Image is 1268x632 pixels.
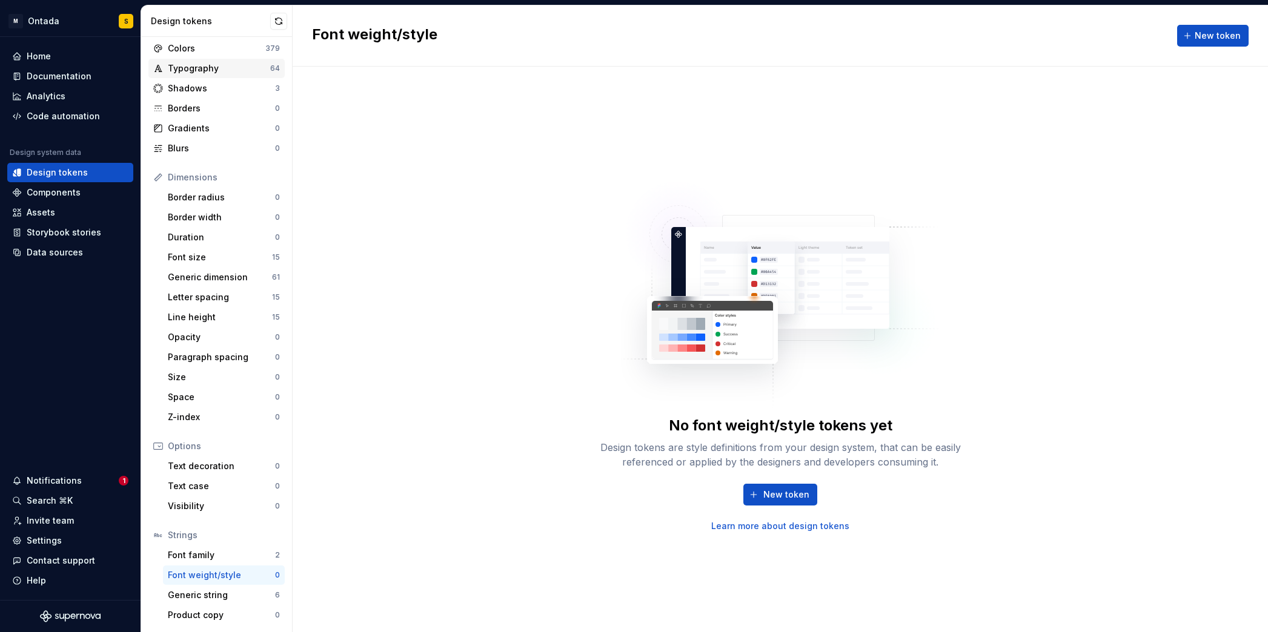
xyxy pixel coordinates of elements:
[168,549,275,561] div: Font family
[275,232,280,242] div: 0
[27,574,46,587] div: Help
[27,535,62,547] div: Settings
[168,331,275,343] div: Opacity
[272,252,280,262] div: 15
[163,585,285,605] a: Generic string6
[168,391,275,403] div: Space
[275,84,280,93] div: 3
[168,291,272,303] div: Letter spacing
[163,308,285,327] a: Line height15
[711,520,849,532] a: Learn more about design tokens
[119,476,128,486] span: 1
[27,90,65,102] div: Analytics
[27,166,88,179] div: Design tokens
[40,610,101,622] svg: Supernova Logo
[275,372,280,382] div: 0
[7,183,133,202] a: Components
[163,268,285,287] a: Generic dimension61
[168,500,275,512] div: Visibility
[168,411,275,423] div: Z-index
[27,206,55,219] div: Assets
[7,203,133,222] a: Assets
[8,14,23,28] div: M
[270,64,280,73] div: 64
[163,228,285,247] a: Duration0
[312,25,437,47] h2: Font weight/style
[163,288,285,307] a: Letter spacing15
[265,44,280,53] div: 379
[168,609,275,621] div: Product copy
[163,328,285,347] a: Opacity0
[743,484,817,505] button: New token
[275,412,280,422] div: 0
[163,387,285,407] a: Space0
[168,82,275,94] div: Shadows
[275,143,280,153] div: 0
[275,392,280,402] div: 0
[275,123,280,133] div: 0
[168,231,275,243] div: Duration
[168,62,270,74] div: Typography
[168,211,275,223] div: Border width
[27,50,51,62] div: Home
[28,15,59,27] div: Ontada
[27,515,74,527] div: Invite team
[275,461,280,471] div: 0
[148,59,285,78] a: Typography64
[272,312,280,322] div: 15
[7,471,133,490] button: Notifications1
[27,246,83,258] div: Data sources
[148,119,285,138] a: Gradients0
[7,67,133,86] a: Documentation
[168,251,272,263] div: Font size
[27,555,95,567] div: Contact support
[168,311,272,323] div: Line height
[763,489,809,501] span: New token
[163,456,285,476] a: Text decoration0
[163,347,285,367] a: Paragraph spacing0
[168,191,275,203] div: Border radius
[272,292,280,302] div: 15
[275,590,280,600] div: 6
[163,367,285,387] a: Size0
[7,571,133,590] button: Help
[272,272,280,282] div: 61
[7,511,133,530] a: Invite team
[163,248,285,267] a: Font size15
[168,142,275,154] div: Blurs
[168,42,265,54] div: Colors
[27,475,82,487] div: Notifications
[275,610,280,620] div: 0
[7,551,133,570] button: Contact support
[163,476,285,496] a: Text case0
[7,223,133,242] a: Storybook stories
[148,39,285,58] a: Colors379
[163,407,285,427] a: Z-index0
[148,99,285,118] a: Borders0
[168,529,280,541] div: Strings
[27,495,73,507] div: Search ⌘K
[168,271,272,283] div: Generic dimension
[163,605,285,625] a: Product copy0
[27,70,91,82] div: Documentation
[27,110,100,122] div: Code automation
[7,107,133,126] a: Code automation
[163,496,285,516] a: Visibility0
[148,79,285,98] a: Shadows3
[2,8,138,34] button: MOntadaS
[1177,25,1249,47] button: New token
[7,491,133,510] button: Search ⌘K
[168,460,275,472] div: Text decoration
[10,148,81,157] div: Design system data
[168,351,275,363] div: Paragraph spacing
[168,171,280,183] div: Dimensions
[275,481,280,491] div: 0
[1195,30,1241,42] span: New token
[27,186,81,199] div: Components
[275,104,280,113] div: 0
[124,16,128,26] div: S
[163,188,285,207] a: Border radius0
[7,243,133,262] a: Data sources
[275,212,280,222] div: 0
